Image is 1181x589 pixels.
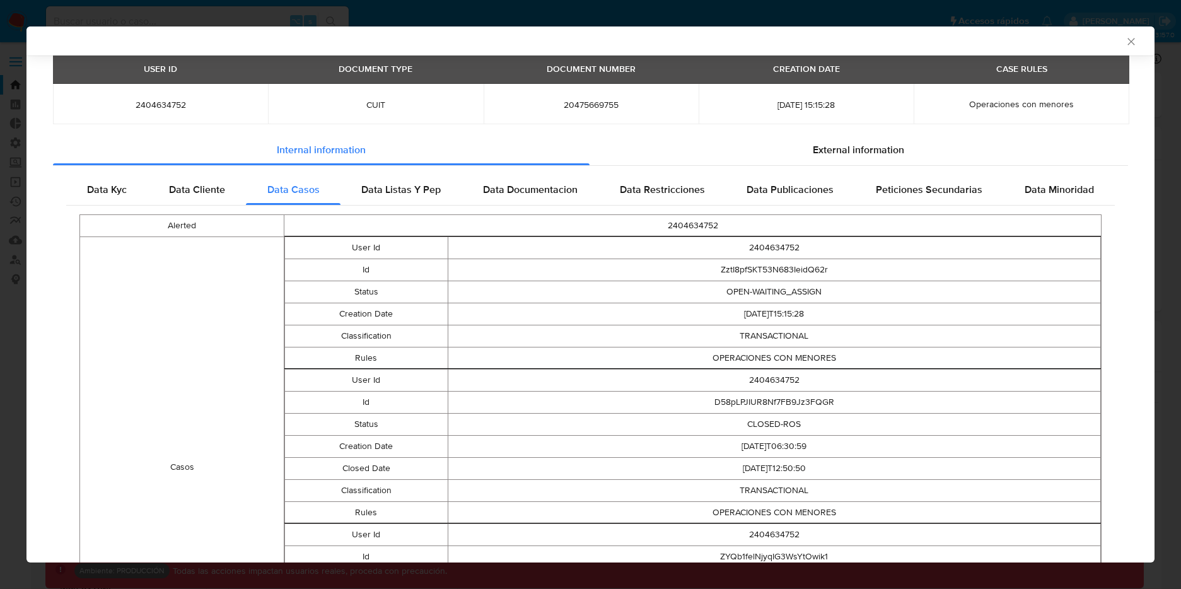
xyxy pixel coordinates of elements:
[714,99,899,110] span: [DATE] 15:15:28
[620,182,705,197] span: Data Restricciones
[285,480,448,502] td: Classification
[813,143,904,157] span: External information
[26,26,1155,563] div: closure-recommendation-modal
[285,370,448,392] td: User Id
[277,143,366,157] span: Internal information
[765,58,847,79] div: CREATION DATE
[285,502,448,524] td: Rules
[285,392,448,414] td: Id
[285,524,448,546] td: User Id
[1025,182,1094,197] span: Data Minoridad
[331,58,420,79] div: DOCUMENT TYPE
[267,182,320,197] span: Data Casos
[448,414,1100,436] td: CLOSED-ROS
[876,182,982,197] span: Peticiones Secundarias
[361,182,441,197] span: Data Listas Y Pep
[285,347,448,370] td: Rules
[969,98,1074,110] span: Operaciones con menores
[284,215,1102,237] td: 2404634752
[448,436,1100,458] td: [DATE]T06:30:59
[989,58,1055,79] div: CASE RULES
[448,502,1100,524] td: OPERACIONES CON MENORES
[169,182,225,197] span: Data Cliente
[285,414,448,436] td: Status
[448,303,1100,325] td: [DATE]T15:15:28
[448,347,1100,370] td: OPERACIONES CON MENORES
[285,281,448,303] td: Status
[448,480,1100,502] td: TRANSACTIONAL
[80,215,284,237] td: Alerted
[539,58,643,79] div: DOCUMENT NUMBER
[448,524,1100,546] td: 2404634752
[53,135,1128,165] div: Detailed info
[747,182,834,197] span: Data Publicaciones
[136,58,185,79] div: USER ID
[448,370,1100,392] td: 2404634752
[285,237,448,259] td: User Id
[448,546,1100,568] td: ZYQb1felNjyqIG3WsYtOwik1
[285,325,448,347] td: Classification
[499,99,684,110] span: 20475669755
[285,303,448,325] td: Creation Date
[66,175,1115,205] div: Detailed internal info
[285,259,448,281] td: Id
[483,182,578,197] span: Data Documentacion
[448,325,1100,347] td: TRANSACTIONAL
[448,392,1100,414] td: D58pLPJIUR8Nf7FB9Jz3FQGR
[1125,35,1136,47] button: Cerrar ventana
[283,99,468,110] span: CUIT
[285,436,448,458] td: Creation Date
[448,237,1100,259] td: 2404634752
[448,458,1100,480] td: [DATE]T12:50:50
[87,182,127,197] span: Data Kyc
[68,99,253,110] span: 2404634752
[285,458,448,480] td: Closed Date
[285,546,448,568] td: Id
[448,281,1100,303] td: OPEN-WAITING_ASSIGN
[448,259,1100,281] td: ZztI8pfSKT53N683IeidQ62r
